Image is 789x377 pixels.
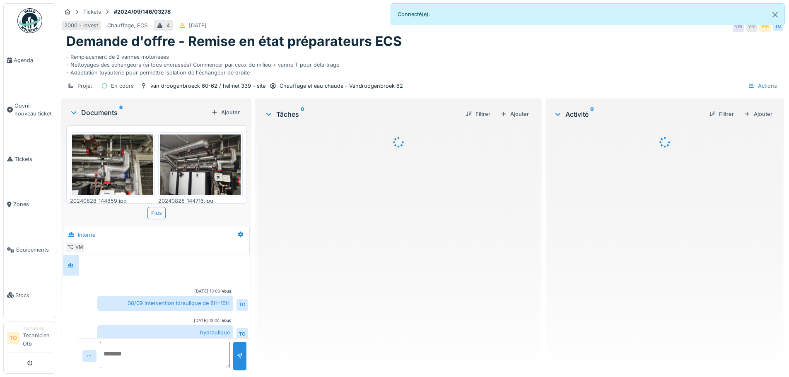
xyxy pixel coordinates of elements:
[23,325,53,351] li: Technicien Otb
[554,109,702,119] div: Activité
[147,207,166,219] div: Plus
[13,200,53,208] span: Zones
[4,83,56,137] a: Ouvrir nouveau ticket
[222,288,232,294] div: Vous
[64,22,98,29] div: 2000 - Invest
[77,82,92,90] div: Projet
[23,325,53,331] div: Technicien
[733,20,744,32] div: VM
[590,109,594,119] sup: 0
[97,325,233,340] div: hydraulique
[497,108,532,120] div: Ajouter
[301,109,304,119] sup: 0
[208,107,243,118] div: Ajouter
[66,34,402,49] h1: Demande d'offre - Remise en état préparateurs ECS
[83,8,101,16] div: Tickets
[72,134,153,195] img: k0n4ff0tfdqppixuyozobqohjczd
[16,246,53,254] span: Équipements
[111,8,174,16] strong: #2024/09/146/03278
[73,242,85,253] div: VM
[4,227,56,273] a: Équipements
[194,317,220,324] div: [DATE] 13:04
[66,50,779,77] div: - Remplacement de 2 vannes motorisées - Nettoyages des échangeurs (si tous encrassés) Commencer p...
[97,296,233,310] div: 08/09 intervention idraulique de 8H-16H
[759,20,771,32] div: VM
[746,20,758,32] div: VM
[15,291,53,299] span: Stock
[7,325,53,353] a: TO TechnicienTechnicien Otb
[17,8,42,33] img: Badge_color-CXgf-gQk.svg
[236,328,248,340] div: TO
[14,102,53,118] span: Ouvrir nouveau ticket
[194,288,220,294] div: [DATE] 13:03
[160,134,241,195] img: 5g392laiqzv7jjld2s9ra2lv667i
[14,155,53,163] span: Tickets
[265,109,458,119] div: Tâches
[119,108,123,118] sup: 6
[166,22,170,29] div: 4
[189,22,207,29] div: [DATE]
[14,56,53,64] span: Agenda
[150,82,265,90] div: van droogenbroeck 60-62 / helmet 339 - site
[772,20,784,32] div: TO
[744,80,781,92] div: Actions
[706,108,737,120] div: Filtrer
[766,4,784,26] button: Close
[7,332,19,344] li: TO
[222,317,232,324] div: Vous
[4,182,56,227] a: Zones
[4,272,56,318] a: Stock
[280,82,403,90] div: Chauffage et eau chaude - Vandroogenbroek 62
[78,231,95,239] div: Interne
[158,197,243,205] div: 20240828_144716.jpg
[4,38,56,83] a: Agenda
[462,108,494,120] div: Filtrer
[111,82,134,90] div: En cours
[65,242,77,253] div: TO
[107,22,147,29] div: Chauffage, ECS
[236,299,248,311] div: TO
[70,108,208,118] div: Documents
[70,197,155,205] div: 20240828_144859.jpg
[4,137,56,182] a: Tickets
[391,3,785,25] div: Connecté(e).
[741,108,776,120] div: Ajouter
